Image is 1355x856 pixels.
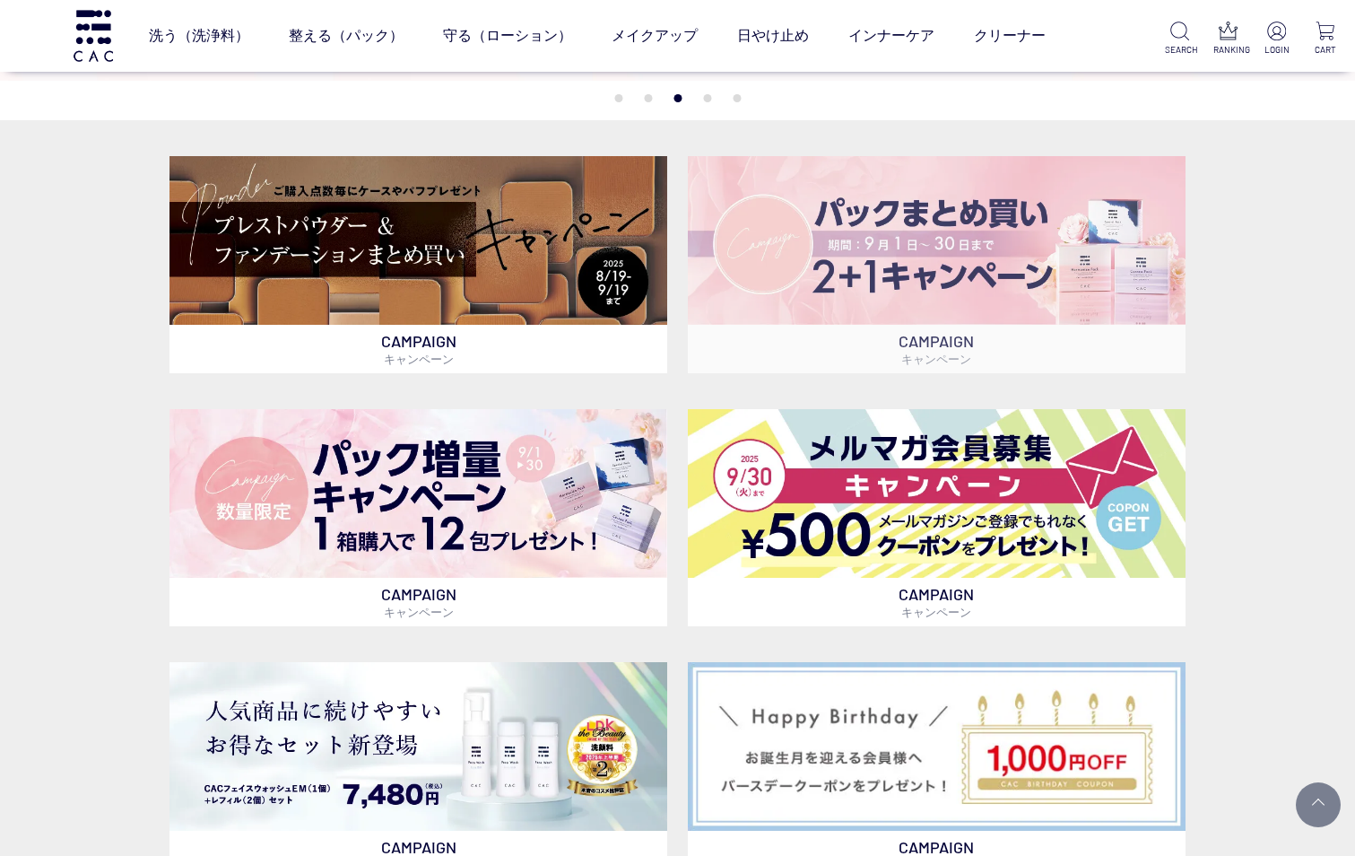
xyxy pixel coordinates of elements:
a: インナーケア [848,11,934,61]
a: SEARCH [1165,22,1196,57]
span: キャンペーン [384,605,454,619]
img: logo [71,10,116,61]
a: クリーナー [974,11,1046,61]
a: パック増量キャンペーン パック増量キャンペーン CAMPAIGNキャンペーン [169,409,667,626]
p: RANKING [1213,43,1245,57]
a: CART [1309,22,1341,57]
a: RANKING [1213,22,1245,57]
img: パックキャンペーン2+1 [688,156,1186,325]
a: 日やけ止め [737,11,809,61]
span: キャンペーン [384,352,454,366]
img: バースデークーポン [688,662,1186,831]
span: キャンペーン [901,352,971,366]
a: メイクアップ [612,11,698,61]
img: メルマガ会員募集 [688,409,1186,578]
a: メルマガ会員募集 メルマガ会員募集 CAMPAIGNキャンペーン [688,409,1186,626]
a: 守る（ローション） [443,11,572,61]
p: CAMPAIGN [688,578,1186,626]
a: 洗う（洗浄料） [149,11,249,61]
a: LOGIN [1261,22,1292,57]
p: CAMPAIGN [169,325,667,373]
a: 整える（パック） [289,11,404,61]
p: SEARCH [1165,43,1196,57]
img: パック増量キャンペーン [169,409,667,578]
p: LOGIN [1261,43,1292,57]
p: CAMPAIGN [169,578,667,626]
a: ベースメイクキャンペーン ベースメイクキャンペーン CAMPAIGNキャンペーン [169,156,667,373]
img: ベースメイクキャンペーン [169,156,667,325]
span: キャンペーン [901,605,971,619]
p: CART [1309,43,1341,57]
a: パックキャンペーン2+1 パックキャンペーン2+1 CAMPAIGNキャンペーン [688,156,1186,373]
img: フェイスウォッシュ＋レフィル2個セット [169,662,667,831]
p: CAMPAIGN [688,325,1186,373]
